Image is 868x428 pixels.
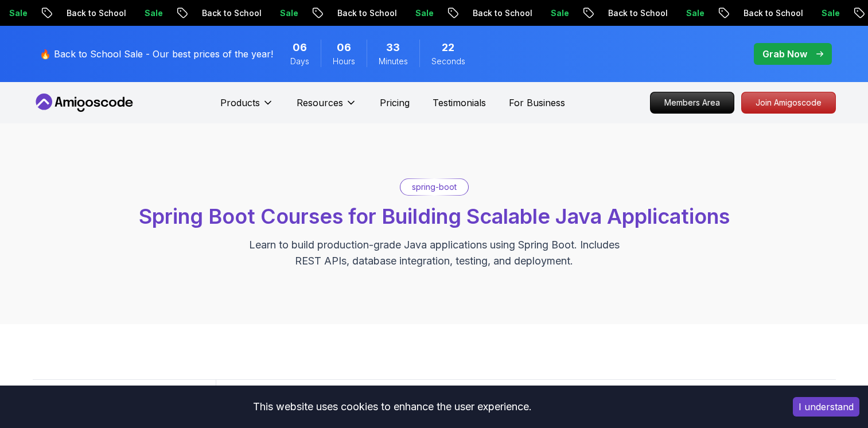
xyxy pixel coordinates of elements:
a: Testimonials [433,96,486,110]
p: Sale [132,7,169,19]
div: This website uses cookies to enhance the user experience. [9,394,776,419]
span: 6 Days [293,40,307,56]
button: Products [220,96,274,119]
p: Sale [809,7,846,19]
p: Back to School [54,7,132,19]
button: Resources [297,96,357,119]
p: spring-boot [412,181,457,193]
p: Sale [538,7,575,19]
span: 6 Hours [337,40,351,56]
p: 🔥 Back to School Sale - Our best prices of the year! [40,47,273,61]
p: Back to School [460,7,538,19]
a: Pricing [380,96,410,110]
p: Back to School [325,7,403,19]
span: Hours [333,56,355,67]
p: Grab Now [762,47,807,61]
span: Days [290,56,309,67]
p: Back to School [189,7,267,19]
a: Join Amigoscode [741,92,836,114]
p: Join Amigoscode [742,92,835,113]
p: Resources [297,96,343,110]
p: Back to School [595,7,674,19]
a: Members Area [650,92,734,114]
p: Back to School [731,7,809,19]
span: 33 Minutes [386,40,400,56]
span: Spring Boot Courses for Building Scalable Java Applications [139,204,730,229]
a: For Business [509,96,565,110]
span: Seconds [431,56,465,67]
span: Minutes [379,56,408,67]
p: Products [220,96,260,110]
p: Sale [674,7,710,19]
span: 22 Seconds [442,40,454,56]
button: Accept cookies [793,397,859,417]
p: Learn to build production-grade Java applications using Spring Boot. Includes REST APIs, database... [242,237,627,269]
p: Sale [403,7,439,19]
p: Members Area [651,92,734,113]
p: Sale [267,7,304,19]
